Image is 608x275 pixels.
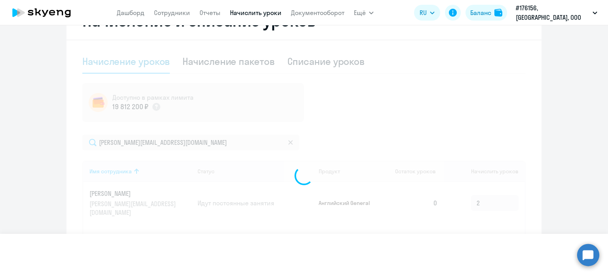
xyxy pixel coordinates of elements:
p: #176156, [GEOGRAPHIC_DATA], ООО [516,3,589,22]
a: Отчеты [199,9,220,17]
img: balance [494,9,502,17]
button: Ещё [354,5,374,21]
a: Сотрудники [154,9,190,17]
div: Баланс [470,8,491,17]
a: Документооборот [291,9,344,17]
a: Начислить уроки [230,9,281,17]
button: RU [414,5,440,21]
h2: Начисление и списание уроков [82,11,526,30]
span: Ещё [354,8,366,17]
span: RU [420,8,427,17]
a: Дашборд [117,9,144,17]
button: Балансbalance [465,5,507,21]
button: #176156, [GEOGRAPHIC_DATA], ООО [512,3,601,22]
